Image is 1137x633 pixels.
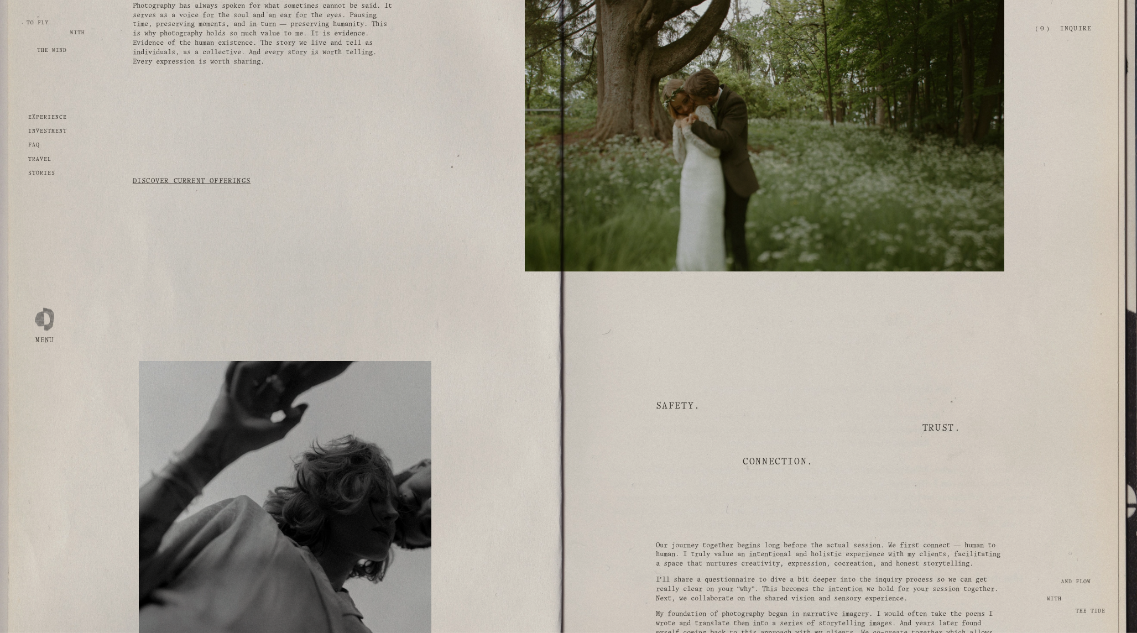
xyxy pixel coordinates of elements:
h2: Safety. [656,400,786,412]
a: investment [28,129,67,134]
a: Discover current offerings [133,171,251,192]
span: ( [1035,26,1037,32]
span: ) [1047,26,1049,32]
a: Inquire [1060,19,1092,39]
span: 0 [1040,26,1044,32]
a: Stories [28,171,55,176]
p: Our journey together begins long before the actual session. We first connect — human to human. I ... [656,541,1005,569]
a: travel [28,157,51,162]
a: FAQ [28,143,40,148]
h2: Connection. [743,456,873,468]
p: I’ll share a questionnaire to dive a bit deeper into the inquiry process so we can get really cle... [656,576,1005,603]
a: 0 items in cart [1035,25,1049,33]
a: experience [28,115,67,120]
h2: Trust. [830,422,961,435]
